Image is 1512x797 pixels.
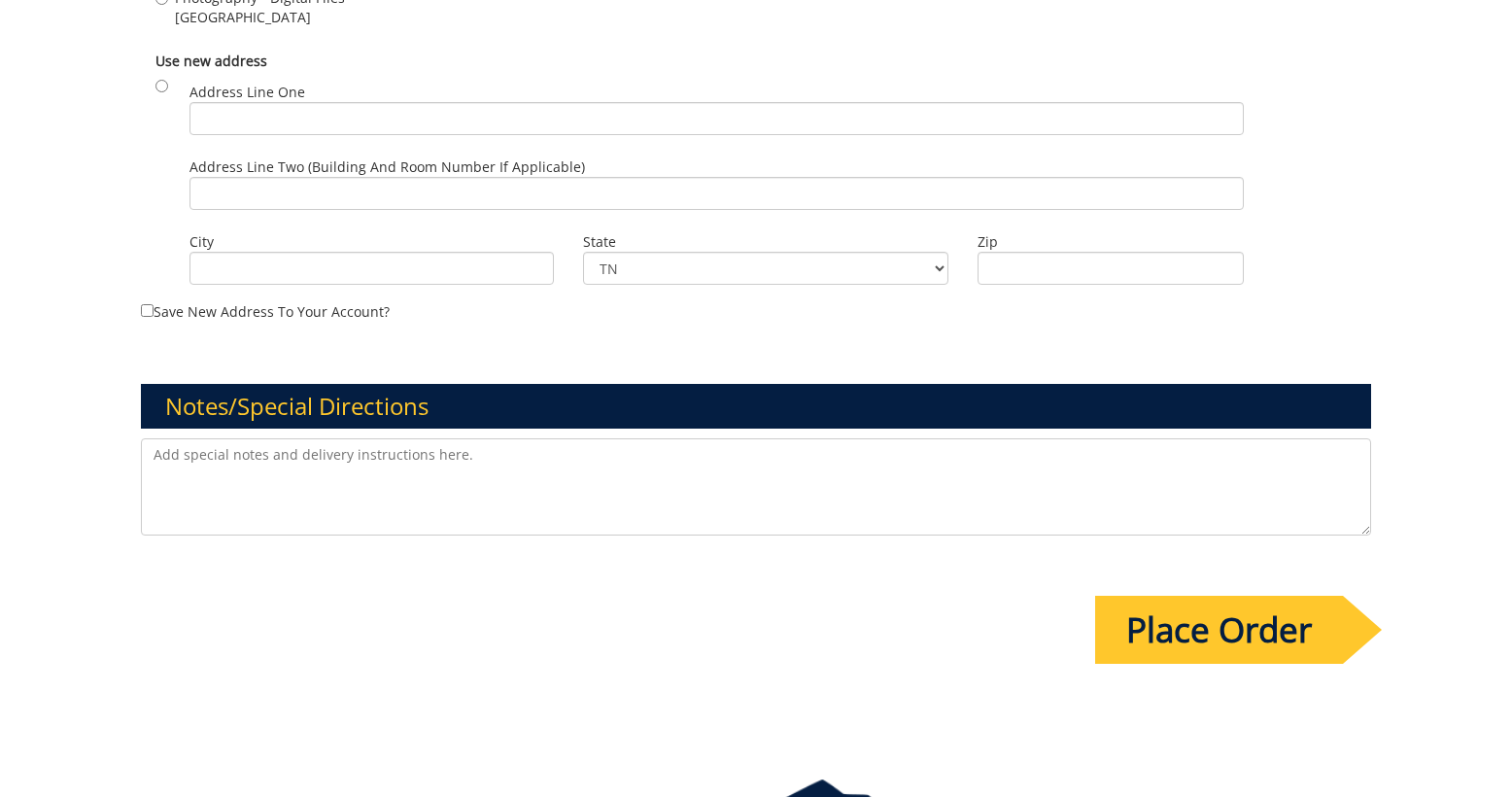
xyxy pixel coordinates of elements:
[189,157,1244,210] label: Address Line Two (Building and Room Number if applicable)
[155,52,267,70] b: Use new address
[189,177,1244,210] input: Address Line Two (Building and Room Number if applicable)
[189,102,1244,135] input: Address Line One
[141,384,1372,429] h3: Notes/Special Directions
[189,232,555,252] label: City
[189,83,1244,135] label: Address Line One
[978,232,1244,252] label: Zip
[141,304,154,317] input: Save new address to your account?
[175,8,345,27] span: [GEOGRAPHIC_DATA]
[583,232,948,252] label: State
[1095,596,1343,664] input: Place Order
[978,252,1244,285] input: Zip
[189,252,555,285] input: City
